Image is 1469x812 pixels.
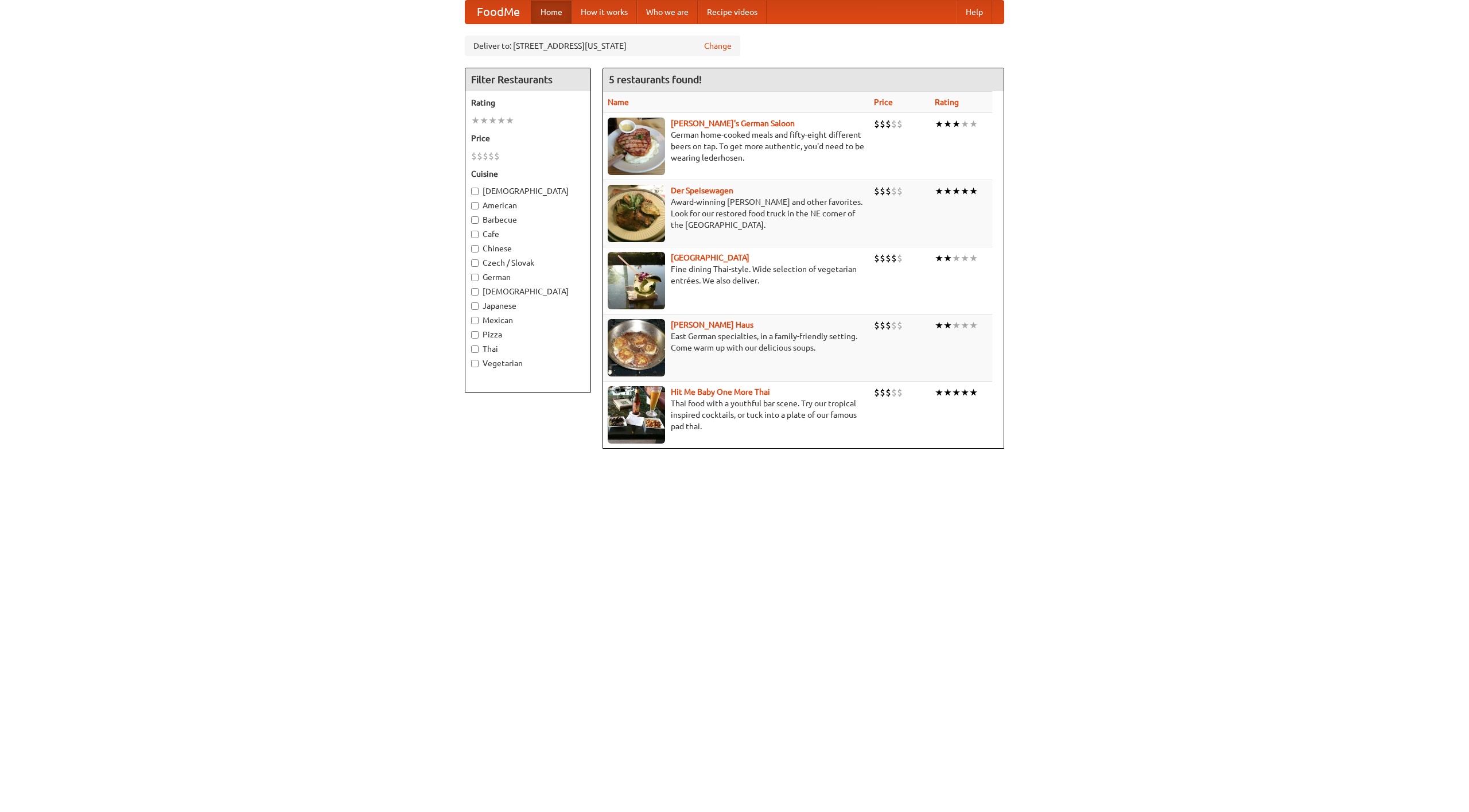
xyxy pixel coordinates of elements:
img: babythai.jpg [608,386,665,444]
li: ★ [952,386,961,399]
li: $ [488,150,494,162]
li: $ [471,150,477,162]
li: $ [891,319,897,332]
ng-pluralize: 5 restaurants found! [609,74,702,85]
a: Hit Me Baby One More Thai [671,387,770,397]
p: German home-cooked meals and fifty-eight different beers on tap. To get more authentic, you'd nee... [608,129,865,164]
label: American [471,200,585,211]
a: Home [531,1,572,24]
li: ★ [969,185,978,197]
img: kohlhaus.jpg [608,319,665,376]
label: Czech / Slovak [471,257,585,269]
h4: Filter Restaurants [465,68,590,91]
label: Mexican [471,314,585,326]
li: ★ [488,114,497,127]
img: satay.jpg [608,252,665,309]
li: ★ [961,252,969,265]
li: ★ [969,252,978,265]
li: ★ [943,185,952,197]
label: Vegetarian [471,358,585,369]
li: ★ [952,319,961,332]
a: Change [704,40,732,52]
a: Help [957,1,992,24]
li: $ [885,118,891,130]
a: Who we are [637,1,698,24]
input: American [471,202,479,209]
input: Cafe [471,231,479,238]
input: Mexican [471,317,479,324]
li: $ [897,252,903,265]
label: Japanese [471,300,585,312]
p: East German specialties, in a family-friendly setting. Come warm up with our delicious soups. [608,331,865,353]
li: ★ [943,386,952,399]
li: $ [477,150,483,162]
input: Pizza [471,331,479,339]
label: German [471,271,585,283]
li: $ [880,185,885,197]
li: ★ [471,114,480,127]
label: Pizza [471,329,585,340]
input: [DEMOGRAPHIC_DATA] [471,288,479,296]
img: esthers.jpg [608,118,665,175]
li: $ [880,319,885,332]
li: $ [880,386,885,399]
li: ★ [935,319,943,332]
li: $ [897,118,903,130]
input: Japanese [471,302,479,310]
li: ★ [497,114,506,127]
li: $ [897,185,903,197]
li: $ [885,319,891,332]
li: $ [891,185,897,197]
li: $ [494,150,500,162]
li: ★ [961,386,969,399]
a: [GEOGRAPHIC_DATA] [671,253,749,262]
li: $ [874,252,880,265]
li: ★ [961,118,969,130]
li: ★ [935,118,943,130]
li: ★ [952,252,961,265]
input: German [471,274,479,281]
li: $ [897,386,903,399]
input: Barbecue [471,216,479,224]
li: ★ [952,118,961,130]
a: [PERSON_NAME] Haus [671,320,753,329]
li: $ [885,185,891,197]
a: How it works [572,1,637,24]
label: Chinese [471,243,585,254]
p: Award-winning [PERSON_NAME] and other favorites. Look for our restored food truck in the NE corne... [608,196,865,231]
li: ★ [943,118,952,130]
li: ★ [506,114,514,127]
a: Price [874,98,893,107]
li: $ [885,386,891,399]
li: ★ [943,319,952,332]
li: ★ [961,185,969,197]
label: Thai [471,343,585,355]
li: $ [874,185,880,197]
li: $ [891,118,897,130]
p: Thai food with a youthful bar scene. Try our tropical inspired cocktails, or tuck into a plate of... [608,398,865,432]
li: ★ [969,118,978,130]
label: Cafe [471,228,585,240]
a: Der Speisewagen [671,186,733,195]
label: Barbecue [471,214,585,226]
li: ★ [952,185,961,197]
li: $ [483,150,488,162]
h5: Cuisine [471,168,585,180]
label: [DEMOGRAPHIC_DATA] [471,185,585,197]
input: Vegetarian [471,360,479,367]
div: Deliver to: [STREET_ADDRESS][US_STATE] [465,36,740,56]
li: ★ [969,386,978,399]
input: Czech / Slovak [471,259,479,267]
li: $ [874,386,880,399]
li: $ [885,252,891,265]
input: Thai [471,345,479,353]
b: [PERSON_NAME]'s German Saloon [671,119,795,128]
li: $ [880,252,885,265]
a: Name [608,98,629,107]
p: Fine dining Thai-style. Wide selection of vegetarian entrées. We also deliver. [608,263,865,286]
h5: Rating [471,97,585,108]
